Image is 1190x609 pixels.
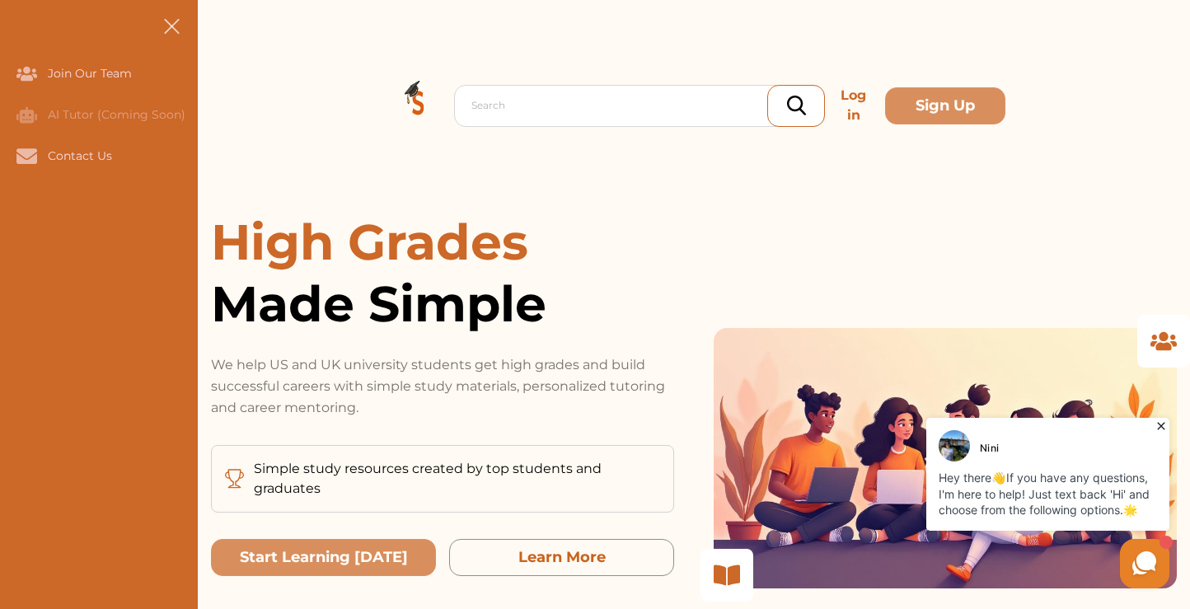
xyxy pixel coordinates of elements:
[254,459,660,499] p: Simple study resources created by top students and graduates
[794,414,1174,593] iframe: HelpCrunch
[211,273,674,335] span: Made Simple
[828,79,878,132] p: Log in
[211,539,436,576] button: Start Learning Today
[211,212,528,272] span: High Grades
[211,354,674,419] p: We help US and UK university students get high grades and build successful careers with simple st...
[382,46,454,165] img: Logo
[885,87,1005,124] button: Sign Up
[787,96,806,115] img: search_icon
[449,539,674,576] button: Learn More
